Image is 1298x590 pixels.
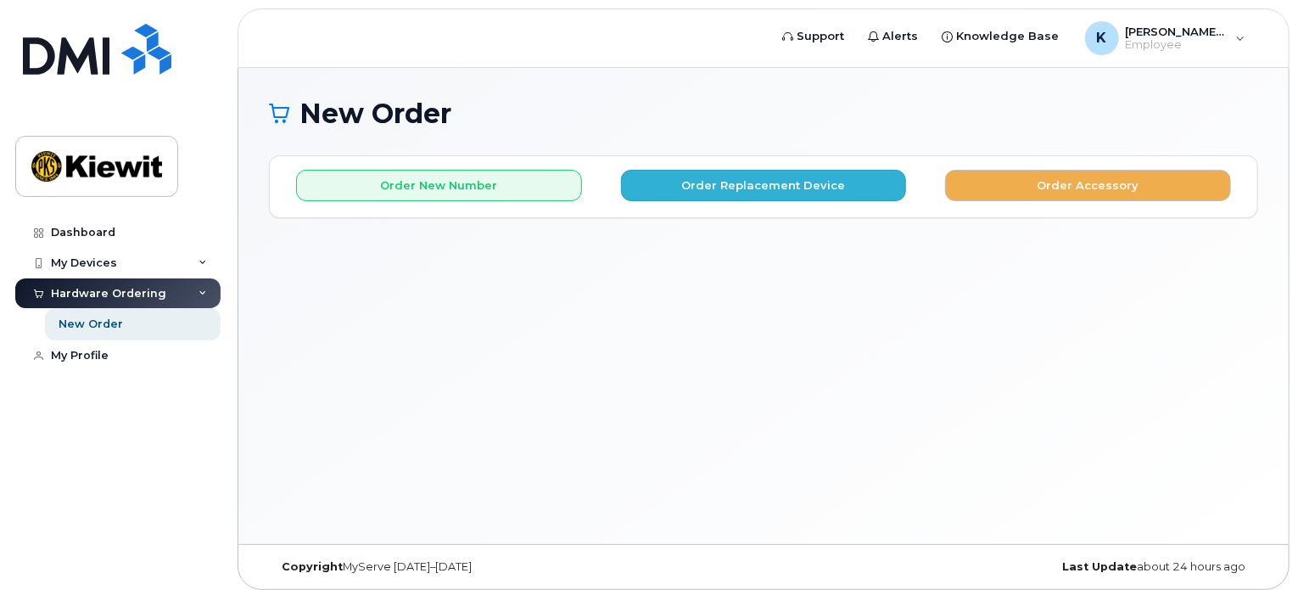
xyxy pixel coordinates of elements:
strong: Last Update [1062,560,1137,573]
h1: New Order [269,98,1258,128]
button: Order Replacement Device [621,170,907,201]
div: MyServe [DATE]–[DATE] [269,560,599,574]
strong: Copyright [282,560,343,573]
div: about 24 hours ago [928,560,1258,574]
button: Order New Number [296,170,582,201]
button: Order Accessory [945,170,1231,201]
